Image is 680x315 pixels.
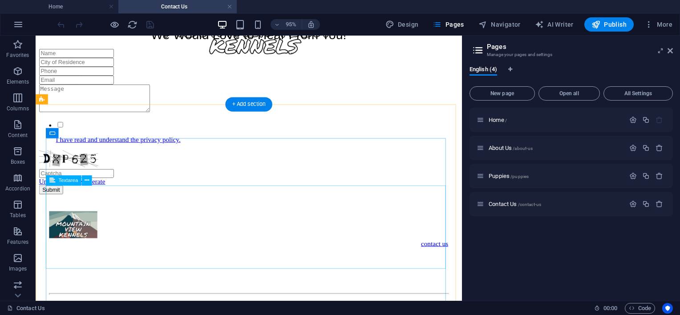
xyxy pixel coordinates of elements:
[470,64,497,77] span: English (4)
[225,97,272,112] div: + Add section
[603,303,617,314] span: 00 00
[625,303,655,314] button: Code
[475,17,524,32] button: Navigator
[489,173,529,179] span: Click to open page
[656,172,663,180] div: Remove
[641,17,676,32] button: More
[109,19,120,30] button: Click here to leave preview mode and continue editing
[542,91,596,96] span: Open all
[385,20,419,29] span: Design
[610,305,611,311] span: :
[513,146,533,151] span: /about-us
[486,117,625,123] div: Home/
[642,200,650,208] div: Duplicate
[307,20,315,28] i: On resize automatically adjust zoom level to fit chosen device.
[629,144,637,152] div: Settings
[11,158,25,166] p: Boxes
[9,265,27,272] p: Images
[487,51,655,59] h3: Manage your pages and settings
[271,19,302,30] button: 95%
[607,91,669,96] span: All Settings
[642,172,650,180] div: Duplicate
[584,17,634,32] button: Publish
[642,144,650,152] div: Duplicate
[662,303,673,314] button: Usercentrics
[629,303,651,314] span: Code
[538,86,600,101] button: Open all
[518,202,542,207] span: /contact-us
[5,185,30,192] p: Accordion
[535,20,574,29] span: AI Writer
[644,20,672,29] span: More
[474,91,531,96] span: New page
[486,173,625,179] div: Puppies/puppies
[10,212,26,219] p: Tables
[642,116,650,124] div: Duplicate
[489,201,541,207] span: Click to open page
[382,17,422,32] div: Design (Ctrl+Alt+Y)
[382,17,422,32] button: Design
[58,178,78,183] span: Textarea
[127,19,138,30] button: reload
[531,17,577,32] button: AI Writer
[127,20,138,30] i: Reload page
[489,117,507,123] span: Click to open page
[6,52,29,59] p: Favorites
[486,145,625,151] div: About Us/about-us
[7,238,28,246] p: Features
[284,19,298,30] h6: 95%
[7,303,45,314] a: Click to cancel selection. Double-click to open Pages
[7,105,29,112] p: Columns
[629,200,637,208] div: Settings
[505,118,507,123] span: /
[470,86,535,101] button: New page
[118,2,237,12] h4: Contact Us
[603,86,673,101] button: All Settings
[510,174,529,179] span: /puppies
[656,116,663,124] div: The startpage cannot be deleted
[433,20,464,29] span: Pages
[470,66,673,83] div: Language Tabs
[487,43,673,51] h2: Pages
[429,17,467,32] button: Pages
[594,303,618,314] h6: Session time
[7,78,29,85] p: Elements
[8,132,28,139] p: Content
[656,144,663,152] div: Remove
[591,20,627,29] span: Publish
[486,201,625,207] div: Contact Us/contact-us
[656,200,663,208] div: Remove
[478,20,521,29] span: Navigator
[629,172,637,180] div: Settings
[489,145,533,151] span: Click to open page
[629,116,637,124] div: Settings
